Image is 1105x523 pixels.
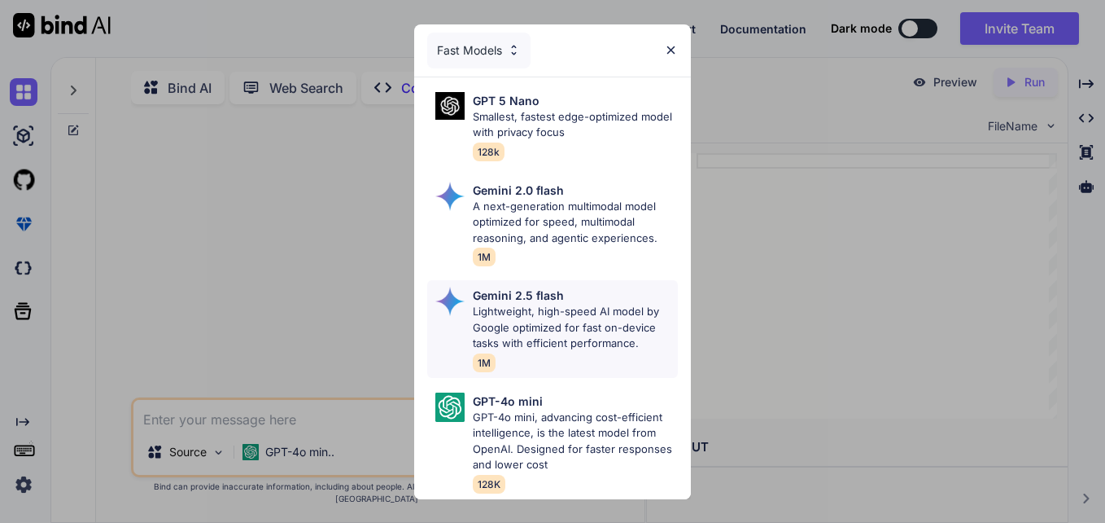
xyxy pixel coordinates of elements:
[473,410,678,473] p: GPT-4o mini, advancing cost-efficient intelligence, is the latest model from OpenAI. Designed for...
[473,354,496,372] span: 1M
[473,143,504,161] span: 128k
[664,43,678,57] img: close
[435,182,465,211] img: Pick Models
[473,109,678,141] p: Smallest, fastest edge-optimized model with privacy focus
[473,287,564,304] p: Gemini 2.5 flash
[435,92,465,121] img: Pick Models
[473,475,505,494] span: 128K
[435,287,465,316] img: Pick Models
[435,393,465,422] img: Pick Models
[507,43,521,57] img: Pick Models
[473,248,496,266] span: 1M
[473,393,543,410] p: GPT-4o mini
[473,182,564,199] p: Gemini 2.0 flash
[473,304,678,352] p: Lightweight, high-speed AI model by Google optimized for fast on-device tasks with efficient perf...
[427,33,531,68] div: Fast Models
[473,92,539,109] p: GPT 5 Nano
[473,199,678,247] p: A next-generation multimodal model optimized for speed, multimodal reasoning, and agentic experie...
